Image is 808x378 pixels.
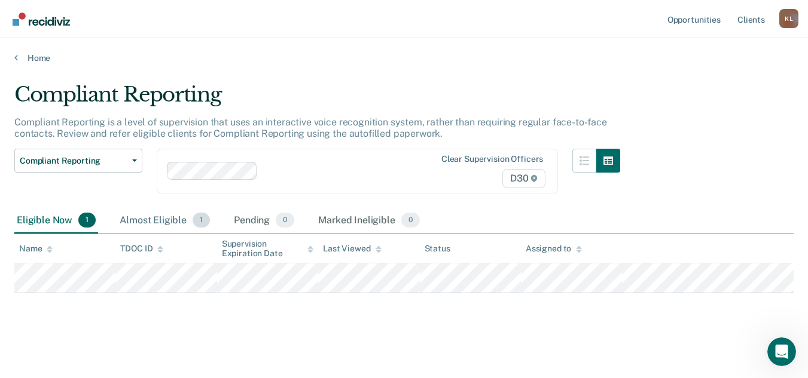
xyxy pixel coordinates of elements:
div: Assigned to [526,244,582,254]
div: Compliant Reporting [14,82,620,116]
div: Clear supervision officers [441,154,543,164]
div: Supervision Expiration Date [222,239,313,259]
div: Last Viewed [323,244,381,254]
div: Name [19,244,53,254]
div: TDOC ID [120,244,163,254]
div: Almost Eligible1 [117,208,212,234]
span: 1 [78,213,96,228]
a: Home [14,53,794,63]
img: Recidiviz [13,13,70,26]
button: Profile dropdown button [779,9,798,28]
p: Compliant Reporting is a level of supervision that uses an interactive voice recognition system, ... [14,116,607,139]
span: D30 [502,169,545,188]
div: Marked Ineligible0 [316,208,422,234]
div: Pending0 [231,208,297,234]
div: Eligible Now1 [14,208,98,234]
span: 1 [193,213,210,228]
iframe: Intercom live chat [767,337,796,366]
span: 0 [401,213,420,228]
span: Compliant Reporting [20,156,127,166]
div: Status [425,244,450,254]
button: Compliant Reporting [14,149,142,173]
span: 0 [276,213,294,228]
div: K L [779,9,798,28]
